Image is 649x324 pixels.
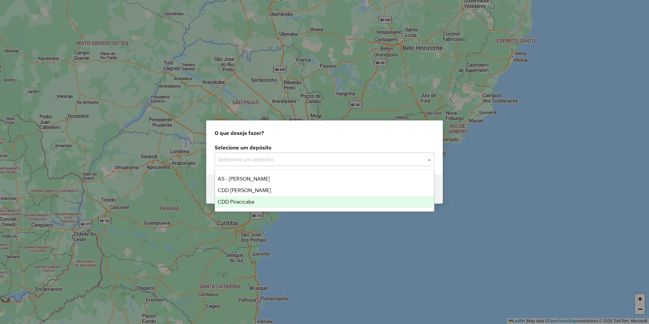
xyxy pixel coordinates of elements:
[215,129,264,137] span: O que deseja fazer?
[215,143,434,152] label: Selecione um depósito
[218,199,254,205] span: CDD Piracicaba
[215,169,434,212] ng-dropdown-panel: Options list
[218,176,270,182] span: AS - [PERSON_NAME]
[218,187,271,193] span: CDD [PERSON_NAME]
